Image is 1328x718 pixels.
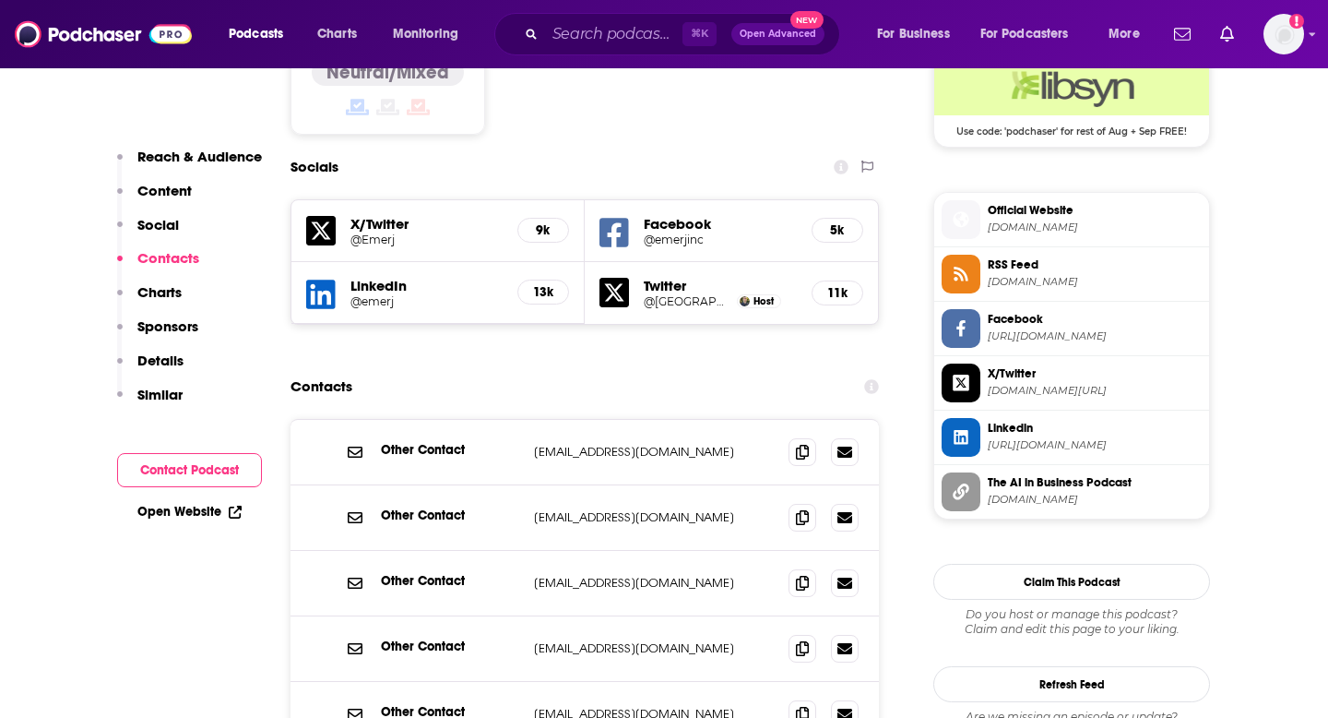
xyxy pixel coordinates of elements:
p: Other Contact [381,639,519,654]
span: For Podcasters [980,21,1069,47]
button: Social [117,216,179,250]
a: @Emerj [350,233,503,246]
a: RSS Feed[DOMAIN_NAME] [942,255,1202,293]
a: Open Website [137,504,242,520]
span: https://www.linkedin.com/company/emerj [988,438,1202,452]
h5: 5k [827,222,848,238]
h5: Twitter [644,277,797,294]
span: emerj.com [988,221,1202,234]
span: Monitoring [393,21,458,47]
a: The AI in Business Podcast[DOMAIN_NAME] [942,473,1202,511]
span: Charts [317,21,357,47]
button: open menu [216,19,307,49]
a: Show notifications dropdown [1167,18,1198,50]
p: Social [137,216,179,233]
h4: Neutral/Mixed [326,61,449,84]
a: Charts [305,19,368,49]
span: Open Advanced [740,30,816,39]
span: Do you host or manage this podcast? [933,607,1210,622]
button: open menu [968,19,1096,49]
p: Similar [137,386,183,403]
p: Charts [137,283,182,301]
p: Other Contact [381,442,519,458]
button: Contacts [117,249,199,283]
button: Contact Podcast [117,453,262,487]
div: Search podcasts, credits, & more... [512,13,858,55]
a: @emerjinc [644,233,797,246]
button: open menu [1096,19,1163,49]
h5: X/Twitter [350,215,503,233]
a: Show notifications dropdown [1213,18,1241,50]
a: Linkedin[URL][DOMAIN_NAME] [942,418,1202,457]
span: https://www.facebook.com/emerjinc [988,329,1202,343]
p: Reach & Audience [137,148,262,165]
a: Libsyn Deal: Use code: 'podchaser' for rest of Aug + Sep FREE! [934,60,1209,136]
button: Refresh Feed [933,666,1210,702]
h2: Contacts [290,369,352,404]
h5: 9k [533,222,553,238]
h5: 11k [827,285,848,301]
button: Show profile menu [1263,14,1304,54]
img: User Profile [1263,14,1304,54]
p: [EMAIL_ADDRESS][DOMAIN_NAME] [534,509,774,525]
span: For Business [877,21,950,47]
h5: Facebook [644,215,797,233]
p: Content [137,182,192,199]
span: twitter.com/Emerj [988,384,1202,398]
span: Facebook [988,311,1202,328]
span: ⌘ K [682,22,717,46]
input: Search podcasts, credits, & more... [545,19,682,49]
span: Linkedin [988,420,1202,437]
h5: 13k [533,284,553,300]
p: Other Contact [381,573,519,589]
img: Dan Faggella [740,296,750,306]
p: [EMAIL_ADDRESS][DOMAIN_NAME] [534,575,774,591]
h2: Socials [290,150,338,185]
p: Sponsors [137,317,198,335]
span: RSS Feed [988,257,1202,273]
span: The AI in Business Podcast [988,474,1202,491]
span: More [1109,21,1140,47]
img: Libsyn Deal: Use code: 'podchaser' for rest of Aug + Sep FREE! [934,60,1209,115]
button: Details [117,352,184,386]
span: X/Twitter [988,365,1202,382]
a: @[GEOGRAPHIC_DATA] [644,294,732,308]
button: Open AdvancedNew [731,23,824,45]
span: Official Website [988,202,1202,219]
p: Details [137,352,184,369]
p: Other Contact [381,508,519,523]
h5: LinkedIn [350,277,503,294]
button: Reach & Audience [117,148,262,182]
a: Facebook[URL][DOMAIN_NAME] [942,309,1202,348]
a: X/Twitter[DOMAIN_NAME][URL] [942,364,1202,402]
span: Host [753,295,774,307]
span: New [790,11,824,29]
span: Use code: 'podchaser' for rest of Aug + Sep FREE! [934,115,1209,138]
p: Contacts [137,249,199,267]
span: Podcasts [229,21,283,47]
button: Sponsors [117,317,198,352]
button: Content [117,182,192,216]
span: techemergence.libsyn.com [988,275,1202,289]
a: @emerj [350,294,503,308]
img: Podchaser - Follow, Share and Rate Podcasts [15,17,192,52]
button: Claim This Podcast [933,564,1210,600]
svg: Add a profile image [1289,14,1304,29]
span: Logged in as carolinejames [1263,14,1304,54]
p: [EMAIL_ADDRESS][DOMAIN_NAME] [534,444,774,460]
div: Claim and edit this page to your liking. [933,607,1210,637]
button: Charts [117,283,182,317]
span: emerj.com [988,493,1202,507]
button: open menu [864,19,973,49]
button: Similar [117,386,183,420]
p: [EMAIL_ADDRESS][DOMAIN_NAME] [534,640,774,656]
button: open menu [380,19,482,49]
a: Official Website[DOMAIN_NAME] [942,200,1202,239]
